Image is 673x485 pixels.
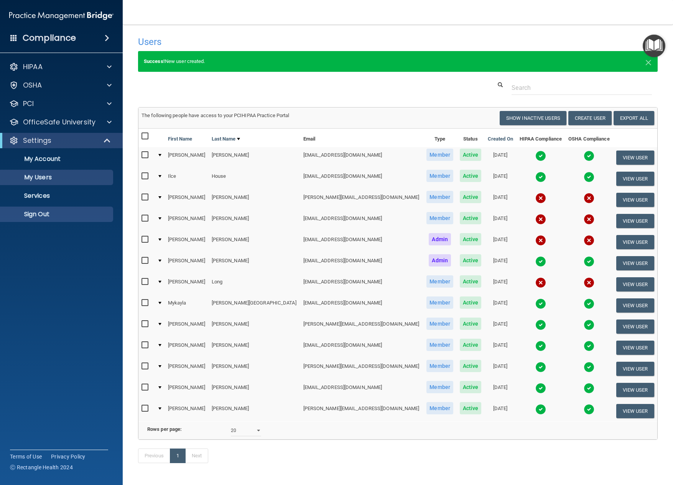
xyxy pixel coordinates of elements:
[616,235,654,249] button: View User
[300,316,424,337] td: [PERSON_NAME][EMAIL_ADDRESS][DOMAIN_NAME]
[23,81,42,90] p: OSHA
[300,168,424,189] td: [EMAIL_ADDRESS][DOMAIN_NAME]
[460,170,482,182] span: Active
[535,319,546,330] img: tick.e7d51cea.svg
[9,8,114,23] img: PMB logo
[212,134,240,144] a: Last Name
[144,58,165,64] strong: Success!
[616,151,654,165] button: View User
[616,277,654,291] button: View User
[300,379,424,401] td: [EMAIL_ADDRESS][DOMAIN_NAME]
[645,57,652,66] button: Close
[165,232,209,253] td: [PERSON_NAME]
[460,191,482,203] span: Active
[23,118,95,127] p: OfficeSafe University
[614,111,654,125] a: Export All
[165,316,209,337] td: [PERSON_NAME]
[484,168,516,189] td: [DATE]
[460,296,482,309] span: Active
[142,113,290,118] span: The following people have access to your PCIHIPAA Practice Portal
[300,358,424,379] td: [PERSON_NAME][EMAIL_ADDRESS][DOMAIN_NAME]
[535,235,546,246] img: cross.ca9f0e7f.svg
[643,35,665,57] button: Open Resource Center
[51,453,86,460] a: Privacy Policy
[209,295,300,316] td: [PERSON_NAME][GEOGRAPHIC_DATA]
[616,256,654,270] button: View User
[584,235,594,246] img: cross.ca9f0e7f.svg
[535,151,546,161] img: tick.e7d51cea.svg
[584,193,594,204] img: cross.ca9f0e7f.svg
[645,54,652,69] span: ×
[584,214,594,225] img: cross.ca9f0e7f.svg
[170,449,186,463] a: 1
[616,298,654,313] button: View User
[185,449,208,463] a: Next
[484,379,516,401] td: [DATE]
[584,341,594,351] img: tick.e7d51cea.svg
[426,381,453,393] span: Member
[9,136,111,145] a: Settings
[426,339,453,351] span: Member
[484,232,516,253] td: [DATE]
[535,172,546,182] img: tick.e7d51cea.svg
[300,147,424,168] td: [EMAIL_ADDRESS][DOMAIN_NAME]
[484,210,516,232] td: [DATE]
[165,295,209,316] td: Mykayla
[209,168,300,189] td: House
[456,129,484,147] th: Status
[9,62,112,71] a: HIPAA
[300,210,424,232] td: [EMAIL_ADDRESS][DOMAIN_NAME]
[584,151,594,161] img: tick.e7d51cea.svg
[535,404,546,415] img: tick.e7d51cea.svg
[10,453,42,460] a: Terms of Use
[209,253,300,274] td: [PERSON_NAME]
[484,316,516,337] td: [DATE]
[5,155,110,163] p: My Account
[535,214,546,225] img: cross.ca9f0e7f.svg
[616,193,654,207] button: View User
[584,298,594,309] img: tick.e7d51cea.svg
[165,274,209,295] td: [PERSON_NAME]
[209,189,300,210] td: [PERSON_NAME]
[209,210,300,232] td: [PERSON_NAME]
[535,298,546,309] img: tick.e7d51cea.svg
[484,337,516,358] td: [DATE]
[584,277,594,288] img: cross.ca9f0e7f.svg
[616,383,654,397] button: View User
[426,212,453,224] span: Member
[484,274,516,295] td: [DATE]
[209,358,300,379] td: [PERSON_NAME]
[300,401,424,421] td: [PERSON_NAME][EMAIL_ADDRESS][DOMAIN_NAME]
[516,129,565,147] th: HIPAA Compliance
[300,253,424,274] td: [EMAIL_ADDRESS][DOMAIN_NAME]
[535,362,546,372] img: tick.e7d51cea.svg
[23,33,76,43] h4: Compliance
[535,193,546,204] img: cross.ca9f0e7f.svg
[165,189,209,210] td: [PERSON_NAME]
[300,295,424,316] td: [EMAIL_ADDRESS][DOMAIN_NAME]
[300,274,424,295] td: [EMAIL_ADDRESS][DOMAIN_NAME]
[165,358,209,379] td: [PERSON_NAME]
[165,147,209,168] td: [PERSON_NAME]
[165,210,209,232] td: [PERSON_NAME]
[165,401,209,421] td: [PERSON_NAME]
[209,401,300,421] td: [PERSON_NAME]
[9,118,112,127] a: OfficeSafe University
[616,341,654,355] button: View User
[616,319,654,334] button: View User
[565,129,613,147] th: OSHA Compliance
[5,192,110,200] p: Services
[484,401,516,421] td: [DATE]
[616,172,654,186] button: View User
[426,170,453,182] span: Member
[429,233,451,245] span: Admin
[5,174,110,181] p: My Users
[460,318,482,330] span: Active
[209,316,300,337] td: [PERSON_NAME]
[460,233,482,245] span: Active
[460,212,482,224] span: Active
[460,381,482,393] span: Active
[535,256,546,267] img: tick.e7d51cea.svg
[460,402,482,414] span: Active
[138,449,170,463] a: Previous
